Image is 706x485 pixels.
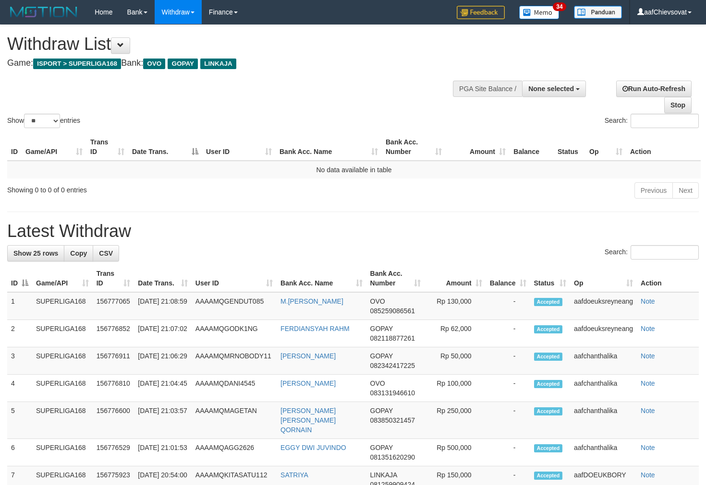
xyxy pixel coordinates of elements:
[486,439,530,466] td: -
[32,292,93,320] td: SUPERLIGA168
[7,402,32,439] td: 5
[192,292,277,320] td: AAAAMQGENDUT085
[134,320,191,347] td: [DATE] 21:07:02
[7,161,701,178] td: No data available in table
[64,245,93,261] a: Copy
[570,439,637,466] td: aafchanthalika
[13,249,58,257] span: Show 25 rows
[574,6,622,19] img: panduan.png
[672,182,699,199] a: Next
[370,379,385,387] span: OVO
[7,439,32,466] td: 6
[425,439,486,466] td: Rp 500,000
[93,375,134,402] td: 156776810
[168,59,198,69] span: GOPAY
[32,439,93,466] td: SUPERLIGA168
[192,265,277,292] th: User ID: activate to sort column ascending
[370,307,415,315] span: Copy 085259086561 to clipboard
[425,265,486,292] th: Amount: activate to sort column ascending
[7,292,32,320] td: 1
[280,471,308,479] a: SATRIYA
[570,292,637,320] td: aafdoeuksreyneang
[641,325,655,332] a: Note
[457,6,505,19] img: Feedback.jpg
[192,320,277,347] td: AAAAMQGODK1NG
[24,114,60,128] select: Showentries
[522,81,586,97] button: None selected
[192,439,277,466] td: AAAAMQAGG2626
[276,133,382,161] th: Bank Acc. Name: activate to sort column ascending
[93,320,134,347] td: 156776852
[425,292,486,320] td: Rp 130,000
[7,59,461,68] h4: Game: Bank:
[134,375,191,402] td: [DATE] 21:04:45
[93,439,134,466] td: 156776529
[641,379,655,387] a: Note
[370,325,393,332] span: GOPAY
[370,389,415,397] span: Copy 083131946610 to clipboard
[486,292,530,320] td: -
[93,292,134,320] td: 156777065
[7,133,22,161] th: ID
[134,439,191,466] td: [DATE] 21:01:53
[93,245,119,261] a: CSV
[86,133,128,161] th: Trans ID: activate to sort column ascending
[280,407,336,434] a: [PERSON_NAME] [PERSON_NAME] QORNAIN
[534,353,563,361] span: Accepted
[585,133,626,161] th: Op: activate to sort column ascending
[641,407,655,414] a: Note
[382,133,446,161] th: Bank Acc. Number: activate to sort column ascending
[7,5,80,19] img: MOTION_logo.png
[605,114,699,128] label: Search:
[33,59,121,69] span: ISPORT > SUPERLIGA168
[192,402,277,439] td: AAAAMQMAGETAN
[134,265,191,292] th: Date Trans.: activate to sort column ascending
[641,352,655,360] a: Note
[634,182,673,199] a: Previous
[22,133,86,161] th: Game/API: activate to sort column ascending
[134,292,191,320] td: [DATE] 21:08:59
[370,471,397,479] span: LINKAJA
[641,297,655,305] a: Note
[280,444,346,451] a: EGGY DWI JUVINDO
[553,2,566,11] span: 34
[570,265,637,292] th: Op: activate to sort column ascending
[534,380,563,388] span: Accepted
[370,297,385,305] span: OVO
[370,352,393,360] span: GOPAY
[32,265,93,292] th: Game/API: activate to sort column ascending
[425,320,486,347] td: Rp 62,000
[534,472,563,480] span: Accepted
[570,347,637,375] td: aafchanthalika
[510,133,554,161] th: Balance
[134,402,191,439] td: [DATE] 21:03:57
[202,133,276,161] th: User ID: activate to sort column ascending
[7,320,32,347] td: 2
[570,402,637,439] td: aafchanthalika
[7,375,32,402] td: 4
[486,265,530,292] th: Balance: activate to sort column ascending
[99,249,113,257] span: CSV
[486,347,530,375] td: -
[534,325,563,333] span: Accepted
[631,245,699,260] input: Search:
[486,402,530,439] td: -
[192,347,277,375] td: AAAAMQMRNOBODY11
[93,265,134,292] th: Trans ID: activate to sort column ascending
[143,59,165,69] span: OVO
[370,444,393,451] span: GOPAY
[446,133,510,161] th: Amount: activate to sort column ascending
[128,133,202,161] th: Date Trans.: activate to sort column descending
[631,114,699,128] input: Search:
[192,375,277,402] td: AAAAMQDANI4545
[93,347,134,375] td: 156776911
[32,320,93,347] td: SUPERLIGA168
[280,325,350,332] a: FERDIANSYAH RAHM
[370,407,393,414] span: GOPAY
[32,347,93,375] td: SUPERLIGA168
[277,265,366,292] th: Bank Acc. Name: activate to sort column ascending
[370,453,415,461] span: Copy 081351620290 to clipboard
[534,407,563,415] span: Accepted
[605,245,699,260] label: Search:
[534,298,563,306] span: Accepted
